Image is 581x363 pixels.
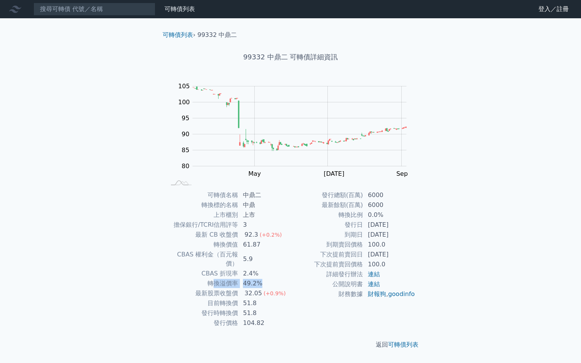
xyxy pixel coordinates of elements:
[243,289,263,298] div: 32.05
[238,269,290,279] td: 2.4%
[290,269,363,279] td: 詳細發行辦法
[368,271,380,278] a: 連結
[290,279,363,289] td: 公開說明書
[290,200,363,210] td: 最新餘額(百萬)
[166,318,238,328] td: 發行價格
[238,308,290,318] td: 51.8
[260,232,282,238] span: (+0.2%)
[166,210,238,220] td: 上市櫃別
[164,5,195,13] a: 可轉債列表
[166,298,238,308] td: 目前轉換價
[368,290,386,298] a: 財報狗
[156,52,425,62] h1: 99332 中鼎二 可轉債詳細資訊
[290,210,363,220] td: 轉換比例
[238,190,290,200] td: 中鼎二
[363,240,415,250] td: 100.0
[178,83,190,90] tspan: 105
[166,288,238,298] td: 最新股票收盤價
[166,269,238,279] td: CBAS 折現率
[166,308,238,318] td: 發行時轉換價
[163,31,193,38] a: 可轉債列表
[363,230,415,240] td: [DATE]
[396,170,408,177] tspan: Sep
[238,250,290,269] td: 5.9
[363,289,415,299] td: ,
[34,3,155,16] input: 搜尋可轉債 代號／名稱
[198,30,237,40] li: 99332 中鼎二
[363,220,415,230] td: [DATE]
[238,220,290,230] td: 3
[238,318,290,328] td: 104.82
[363,250,415,260] td: [DATE]
[363,260,415,269] td: 100.0
[363,200,415,210] td: 6000
[238,279,290,288] td: 49.2%
[248,170,261,177] tspan: May
[324,170,344,177] tspan: [DATE]
[182,146,189,154] tspan: 85
[182,115,189,122] tspan: 95
[363,190,415,200] td: 6000
[182,162,189,170] tspan: 80
[166,240,238,250] td: 轉換價值
[166,200,238,210] td: 轉換標的名稱
[363,210,415,220] td: 0.0%
[263,290,286,296] span: (+0.9%)
[163,30,195,40] li: ›
[166,230,238,240] td: 最新 CB 收盤價
[243,230,260,239] div: 92.3
[238,240,290,250] td: 61.87
[290,240,363,250] td: 到期賣回價格
[290,220,363,230] td: 發行日
[368,280,380,288] a: 連結
[290,230,363,240] td: 到期日
[290,260,363,269] td: 下次提前賣回價格
[388,290,415,298] a: goodinfo
[238,298,290,308] td: 51.8
[543,326,581,363] iframe: Chat Widget
[178,99,190,106] tspan: 100
[156,340,425,349] p: 返回
[290,250,363,260] td: 下次提前賣回日
[166,279,238,288] td: 轉換溢價率
[166,190,238,200] td: 可轉債名稱
[166,250,238,269] td: CBAS 權利金（百元報價）
[290,289,363,299] td: 財務數據
[182,131,189,138] tspan: 90
[166,220,238,230] td: 擔保銀行/TCRI信用評等
[238,210,290,220] td: 上市
[174,83,418,193] g: Chart
[290,190,363,200] td: 發行總額(百萬)
[532,3,575,15] a: 登入／註冊
[388,341,418,348] a: 可轉債列表
[238,200,290,210] td: 中鼎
